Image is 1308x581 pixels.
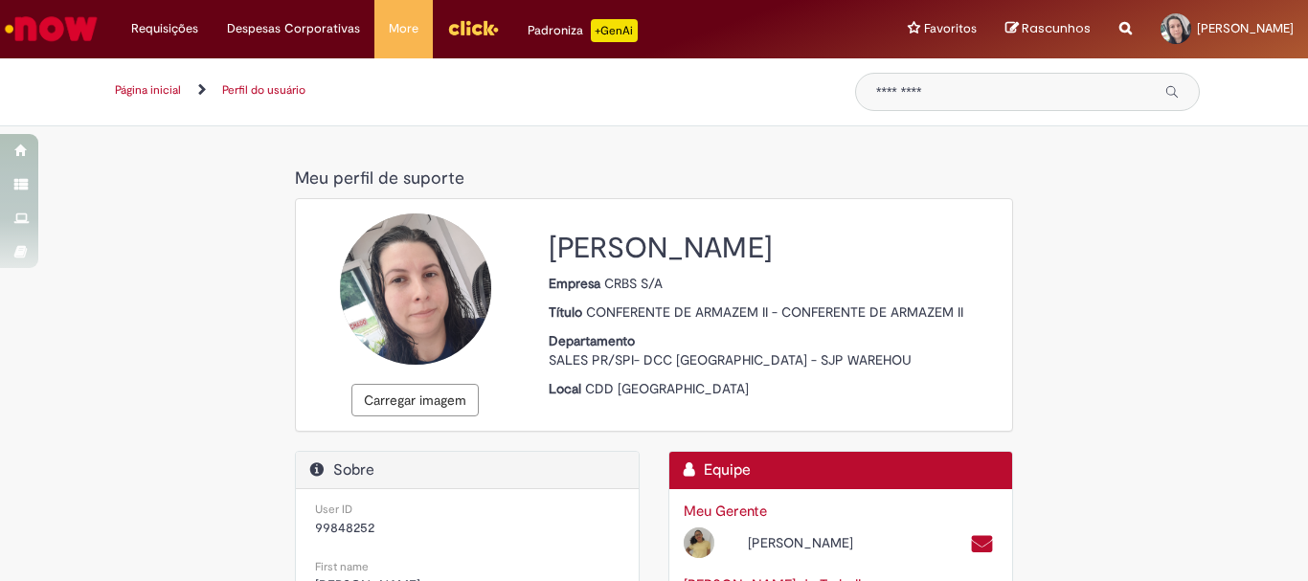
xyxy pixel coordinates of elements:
[315,502,352,517] small: User ID
[549,380,585,397] strong: Local
[315,559,369,574] small: First name
[585,380,749,397] span: CDD [GEOGRAPHIC_DATA]
[549,351,912,369] span: SALES PR/SPI- DCC [GEOGRAPHIC_DATA] - SJP WAREHOU
[1005,20,1091,38] a: Rascunhos
[970,533,994,555] a: Enviar um e-mail para 99846953@ambev.com.br
[315,519,374,536] span: 99848252
[591,19,638,42] p: +GenAi
[115,82,181,98] a: Página inicial
[131,19,198,38] span: Requisições
[733,533,926,552] div: [PERSON_NAME]
[549,303,586,321] strong: Título
[549,275,604,292] strong: Empresa
[108,73,826,108] ul: Trilhas de página
[447,13,499,42] img: click_logo_yellow_360x200.png
[1022,19,1091,37] span: Rascunhos
[351,384,479,416] button: Carregar imagem
[924,19,977,38] span: Favoritos
[2,10,101,48] img: ServiceNow
[604,275,663,292] span: CRBS S/A
[222,82,305,98] a: Perfil do usuário
[295,168,464,190] span: Meu perfil de suporte
[310,461,624,480] h2: Sobre
[669,525,927,558] div: Open Profile: Ana Beatriz Dos Santos Raiol
[227,19,360,38] span: Despesas Corporativas
[684,503,998,520] h3: Meu Gerente
[549,233,998,264] h2: [PERSON_NAME]
[586,303,963,321] span: CONFERENTE DE ARMAZEM II - CONFERENTE DE ARMAZEM II
[684,461,998,480] h2: Equipe
[389,19,418,38] span: More
[528,19,638,42] div: Padroniza
[1197,20,1294,36] span: [PERSON_NAME]
[549,332,639,349] strong: Departamento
